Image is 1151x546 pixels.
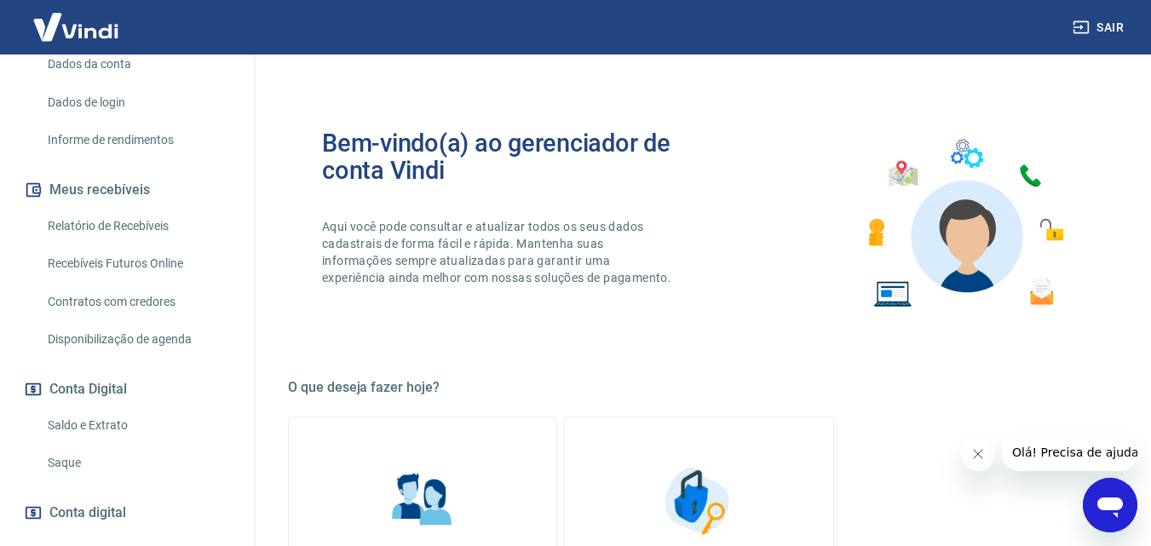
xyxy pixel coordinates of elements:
[322,218,675,286] p: Aqui você pode consultar e atualizar todos os seus dados cadastrais de forma fácil e rápida. Mant...
[49,501,126,525] span: Conta digital
[41,123,234,158] a: Informe de rendimentos
[853,129,1076,318] img: Imagem de um avatar masculino com diversos icones exemplificando as funcionalidades do gerenciado...
[1083,478,1137,532] iframe: Botão para abrir a janela de mensagens
[41,85,234,120] a: Dados de login
[656,458,741,543] img: Segurança
[41,47,234,82] a: Dados da conta
[322,129,699,184] h2: Bem-vindo(a) ao gerenciador de conta Vindi
[10,12,143,26] span: Olá! Precisa de ajuda?
[41,246,234,281] a: Recebíveis Futuros Online
[20,1,131,53] img: Vindi
[41,408,234,443] a: Saldo e Extrato
[41,209,234,244] a: Relatório de Recebíveis
[380,458,465,543] img: Informações pessoais
[20,171,234,209] button: Meus recebíveis
[41,445,234,480] a: Saque
[961,437,995,471] iframe: Fechar mensagem
[41,322,234,357] a: Disponibilização de agenda
[1002,434,1137,471] iframe: Mensagem da empresa
[20,371,234,408] button: Conta Digital
[1069,12,1131,43] button: Sair
[20,494,234,532] a: Conta digital
[41,284,234,319] a: Contratos com credores
[288,379,1110,396] h5: O que deseja fazer hoje?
